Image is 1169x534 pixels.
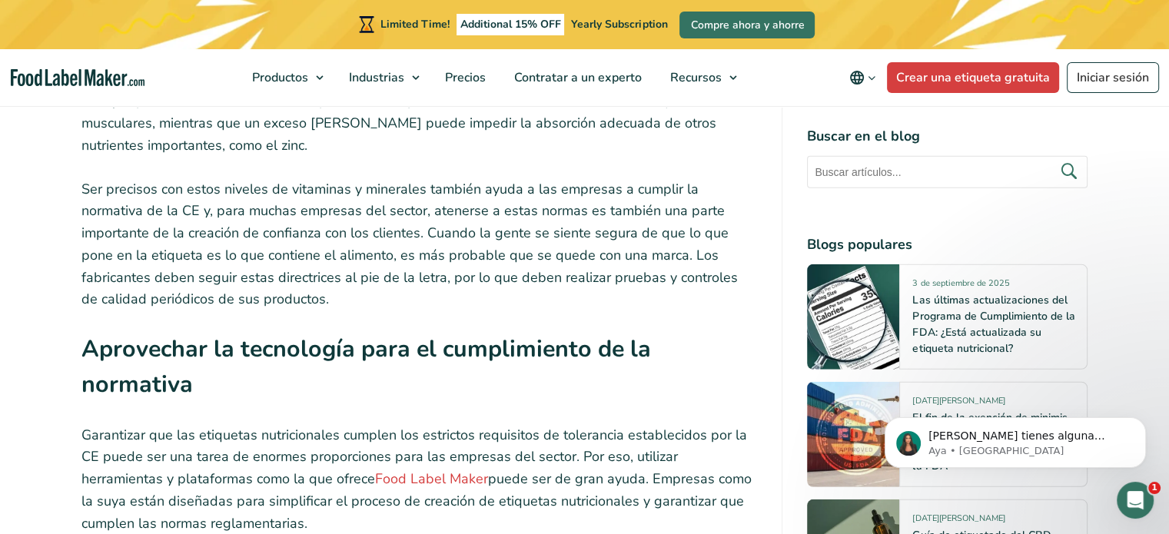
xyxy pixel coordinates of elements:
span: 3 de septiembre de 2025 [912,277,1009,295]
a: Productos [238,49,331,106]
span: Contratar a un experto [510,69,643,86]
a: Food Label Maker homepage [11,69,144,87]
a: Precios [431,49,496,106]
a: Industrias [335,49,427,106]
a: Food Label Maker [375,469,488,488]
strong: Aprovechar la tecnología para el cumplimiento de la normativa [81,333,651,400]
span: Precios [440,69,487,86]
span: Yearly Subscription [571,17,667,32]
a: Recursos [656,49,745,106]
iframe: Intercom notifications mensaje [862,385,1169,493]
h4: Blogs populares [807,234,1088,255]
span: Industrias [344,69,406,86]
span: Productos [247,69,310,86]
a: Iniciar sesión [1067,62,1159,93]
p: Ser precisos con estos niveles de vitaminas y minerales también ayuda a las empresas a cumplir la... [81,178,758,311]
button: Change language [839,62,887,93]
a: Las últimas actualizaciones del Programa de Cumplimiento de la FDA: ¿Está actualizada su etiqueta... [912,293,1074,356]
span: 1 [1148,482,1161,494]
span: Additional 15% OFF [457,14,565,35]
span: Limited Time! [380,17,450,32]
span: [DATE][PERSON_NAME] [912,512,1005,530]
span: Recursos [666,69,723,86]
h4: Buscar en el blog [807,126,1088,147]
iframe: Intercom live chat [1117,482,1154,519]
input: Buscar artículos... [807,156,1088,188]
a: Crear una etiqueta gratuita [887,62,1059,93]
a: Contratar a un experto [500,49,653,106]
a: Compre ahora y ahorre [679,12,815,38]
